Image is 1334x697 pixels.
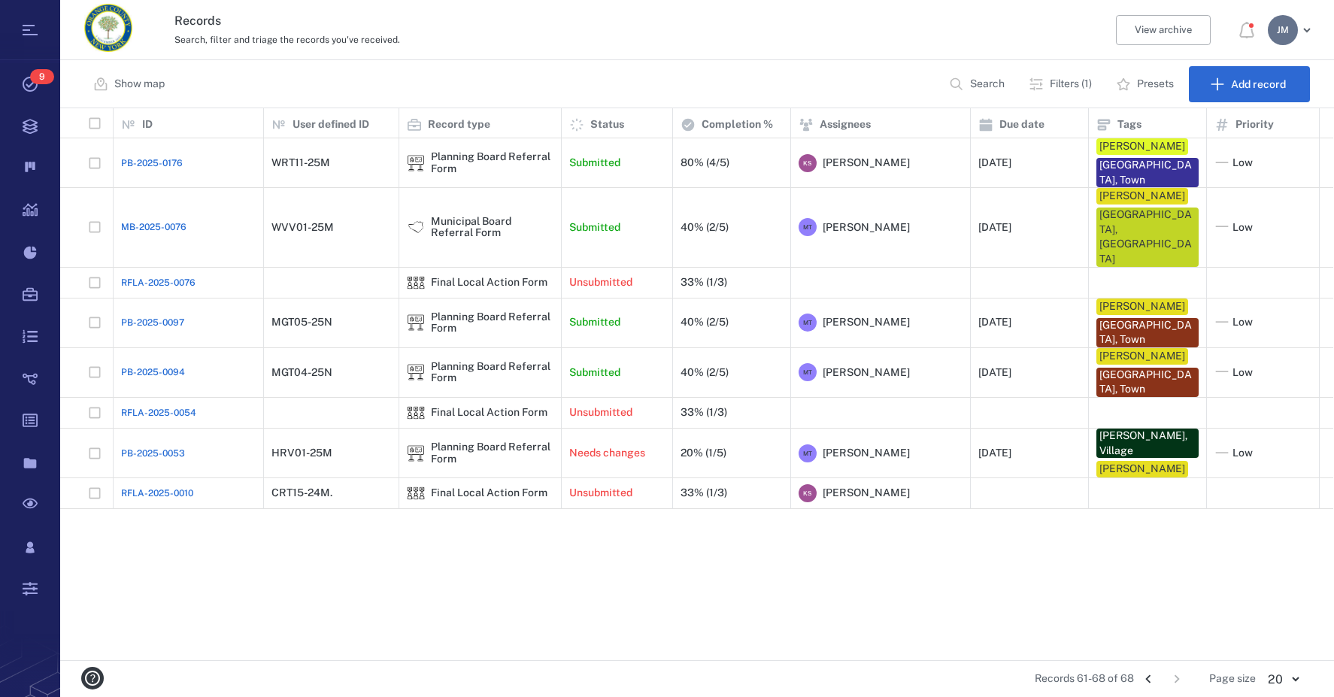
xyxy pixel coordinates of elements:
[431,407,547,418] div: Final Local Action Form
[407,404,425,422] div: Final Local Action Form
[431,441,553,465] div: Planning Board Referral Form
[799,314,817,332] div: M T
[84,4,132,52] img: Orange County Planning Department logo
[1232,156,1253,171] span: Low
[407,218,425,236] img: icon Municipal Board Referral Form
[1116,15,1211,45] button: View archive
[681,222,729,233] div: 40% (2/5)
[1136,667,1160,691] button: Go to previous page
[823,315,910,330] span: [PERSON_NAME]
[1099,158,1196,187] div: [GEOGRAPHIC_DATA], Town
[999,117,1044,132] p: Due date
[1099,189,1185,204] div: [PERSON_NAME]
[431,277,547,288] div: Final Local Action Form
[431,311,553,335] div: Planning Board Referral Form
[1117,117,1141,132] p: Tags
[799,154,817,172] div: K S
[978,222,1011,233] div: [DATE]
[407,314,425,332] div: Planning Board Referral Form
[1134,667,1191,691] nav: pagination navigation
[431,216,553,239] div: Municipal Board Referral Form
[823,446,910,461] span: [PERSON_NAME]
[407,363,425,381] img: icon Planning Board Referral Form
[569,365,620,380] p: Submitted
[271,367,332,378] div: MGT04-25N
[407,274,425,292] div: Final Local Action Form
[569,315,620,330] p: Submitted
[820,117,871,132] p: Assignees
[407,404,425,422] img: icon Final Local Action Form
[121,276,196,289] a: RFLA-2025-0076
[1268,15,1316,45] button: JM
[823,486,910,501] span: [PERSON_NAME]
[799,363,817,381] div: M T
[799,444,817,462] div: M T
[569,156,620,171] p: Submitted
[431,151,553,174] div: Planning Board Referral Form
[407,363,425,381] div: Planning Board Referral Form
[431,487,547,499] div: Final Local Action Form
[174,12,906,30] h3: Records
[681,367,729,378] div: 40% (2/5)
[1099,368,1196,397] div: [GEOGRAPHIC_DATA], Town
[1189,66,1310,102] button: Add record
[569,446,645,461] p: Needs changes
[978,317,1011,328] div: [DATE]
[407,154,425,172] div: Planning Board Referral Form
[978,447,1011,459] div: [DATE]
[271,222,334,233] div: WVV01-25M
[1099,429,1196,458] div: [PERSON_NAME], Village
[681,407,727,418] div: 33% (1/3)
[1235,117,1274,132] p: Priority
[271,157,330,168] div: WRT11-25M
[940,66,1017,102] button: Search
[271,317,332,328] div: MGT05-25N
[84,4,132,57] a: Go home
[1035,671,1134,686] span: Records 61-68 of 68
[75,661,110,695] button: help
[1107,66,1186,102] button: Presets
[1099,349,1185,364] div: [PERSON_NAME]
[590,117,624,132] p: Status
[1050,77,1092,92] p: Filters (1)
[681,157,729,168] div: 80% (4/5)
[30,69,54,84] span: 9
[428,117,490,132] p: Record type
[681,317,729,328] div: 40% (2/5)
[681,447,726,459] div: 20% (1/5)
[569,486,632,501] p: Unsubmitted
[114,77,165,92] p: Show map
[799,218,817,236] div: M T
[1099,299,1185,314] div: [PERSON_NAME]
[681,487,727,499] div: 33% (1/3)
[121,447,185,460] a: PB-2025-0053
[271,447,332,459] div: HRV01-25M
[407,154,425,172] img: icon Planning Board Referral Form
[1232,446,1253,461] span: Low
[569,220,620,235] p: Submitted
[407,218,425,236] div: Municipal Board Referral Form
[1209,671,1256,686] span: Page size
[121,365,185,379] a: PB-2025-0094
[174,35,400,45] span: Search, filter and triage the records you've received.
[823,365,910,380] span: [PERSON_NAME]
[431,361,553,384] div: Planning Board Referral Form
[121,406,196,420] a: RFLA-2025-0054
[407,484,425,502] img: icon Final Local Action Form
[407,274,425,292] img: icon Final Local Action Form
[121,316,184,329] a: PB-2025-0097
[407,444,425,462] div: Planning Board Referral Form
[121,486,193,500] a: RFLA-2025-0010
[970,77,1005,92] p: Search
[1099,208,1196,266] div: [GEOGRAPHIC_DATA], [GEOGRAPHIC_DATA]
[1099,462,1185,477] div: [PERSON_NAME]
[271,487,332,499] div: CRT15-24M.
[293,117,369,132] p: User defined ID
[121,220,186,234] span: MB-2025-0076
[1099,318,1196,347] div: [GEOGRAPHIC_DATA], Town
[1232,315,1253,330] span: Low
